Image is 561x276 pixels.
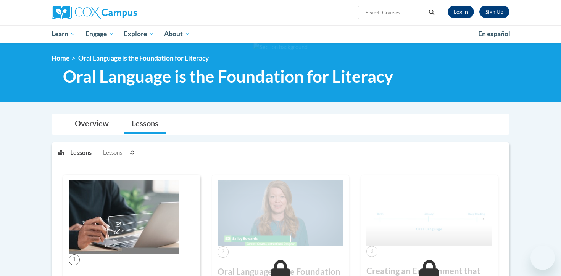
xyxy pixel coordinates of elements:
[124,114,166,134] a: Lessons
[479,6,509,18] a: Register
[218,246,229,257] span: 2
[218,180,343,247] img: Course Image
[478,30,510,38] span: En español
[69,254,80,265] span: 1
[159,25,195,43] a: About
[426,8,437,17] button: Search
[530,246,555,270] iframe: Button to launch messaging window
[52,6,197,19] a: Cox Campus
[52,6,137,19] img: Cox Campus
[365,8,426,17] input: Search Courses
[70,148,92,157] p: Lessons
[448,6,474,18] a: Log In
[473,26,515,42] a: En español
[67,114,116,134] a: Overview
[103,148,122,157] span: Lessons
[47,25,81,43] a: Learn
[366,180,492,246] img: Course Image
[85,29,114,38] span: Engage
[52,29,76,38] span: Learn
[78,54,209,62] span: Oral Language is the Foundation for Literacy
[164,29,190,38] span: About
[63,66,393,86] span: Oral Language is the Foundation for Literacy
[52,54,69,62] a: Home
[81,25,119,43] a: Engage
[69,180,179,254] img: Course Image
[253,43,308,51] img: Section background
[124,29,154,38] span: Explore
[40,25,521,43] div: Main menu
[366,246,377,257] span: 3
[119,25,159,43] a: Explore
